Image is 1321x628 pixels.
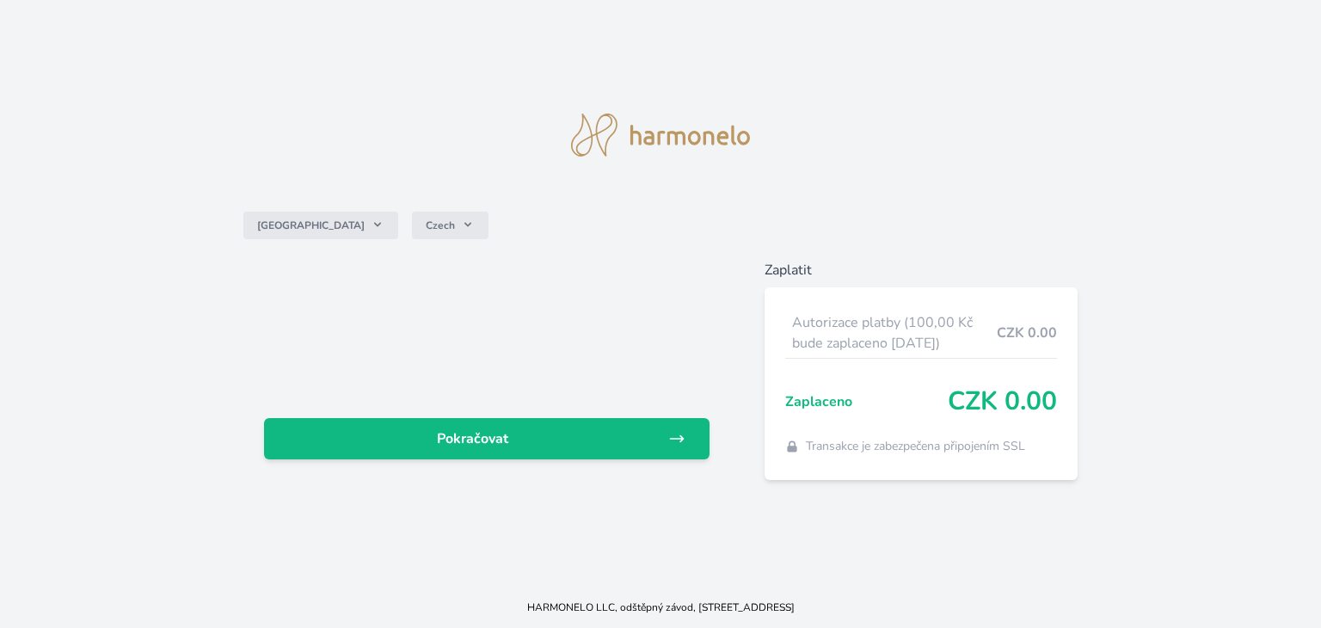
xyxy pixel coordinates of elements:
[264,418,710,459] a: Pokračovat
[412,212,488,239] button: Czech
[278,428,668,449] span: Pokračovat
[257,219,365,232] span: [GEOGRAPHIC_DATA]
[997,323,1057,343] span: CZK 0.00
[806,438,1025,455] span: Transakce je zabezpečena připojením SSL
[785,391,948,412] span: Zaplaceno
[948,386,1057,417] span: CZK 0.00
[765,260,1078,280] h6: Zaplatit
[426,219,455,232] span: Czech
[243,212,398,239] button: [GEOGRAPHIC_DATA]
[792,312,997,354] span: Autorizace platby (100,00 Kč bude zaplaceno [DATE])
[571,114,750,157] img: logo.svg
